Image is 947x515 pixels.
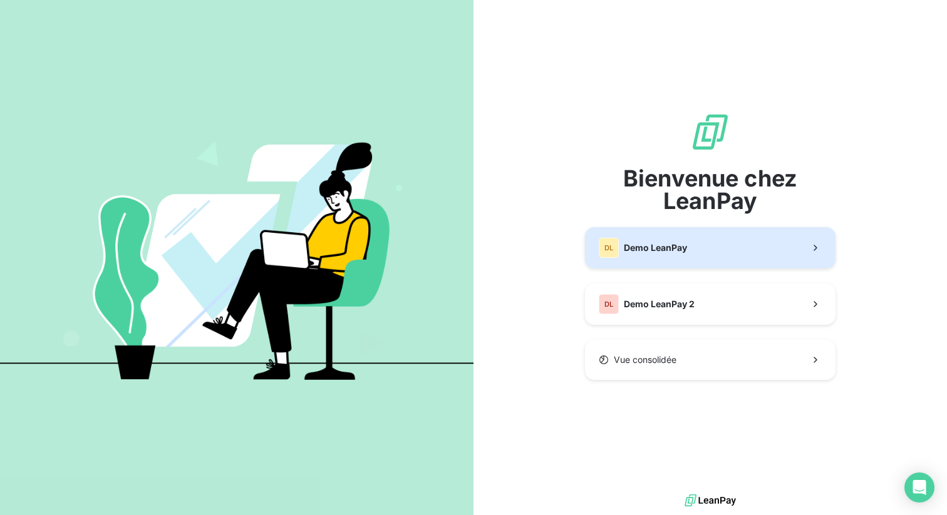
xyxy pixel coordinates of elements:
div: DL [599,238,619,258]
img: logo sigle [690,112,730,152]
span: Bienvenue chez LeanPay [585,167,836,212]
button: DLDemo LeanPay [585,227,836,268]
div: DL [599,294,619,314]
button: DLDemo LeanPay 2 [585,283,836,325]
span: Vue consolidée [614,354,676,366]
span: Demo LeanPay [624,242,687,254]
span: Demo LeanPay 2 [624,298,695,310]
img: logo [685,491,736,510]
div: Open Intercom Messenger [904,472,934,502]
button: Vue consolidée [585,340,836,380]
